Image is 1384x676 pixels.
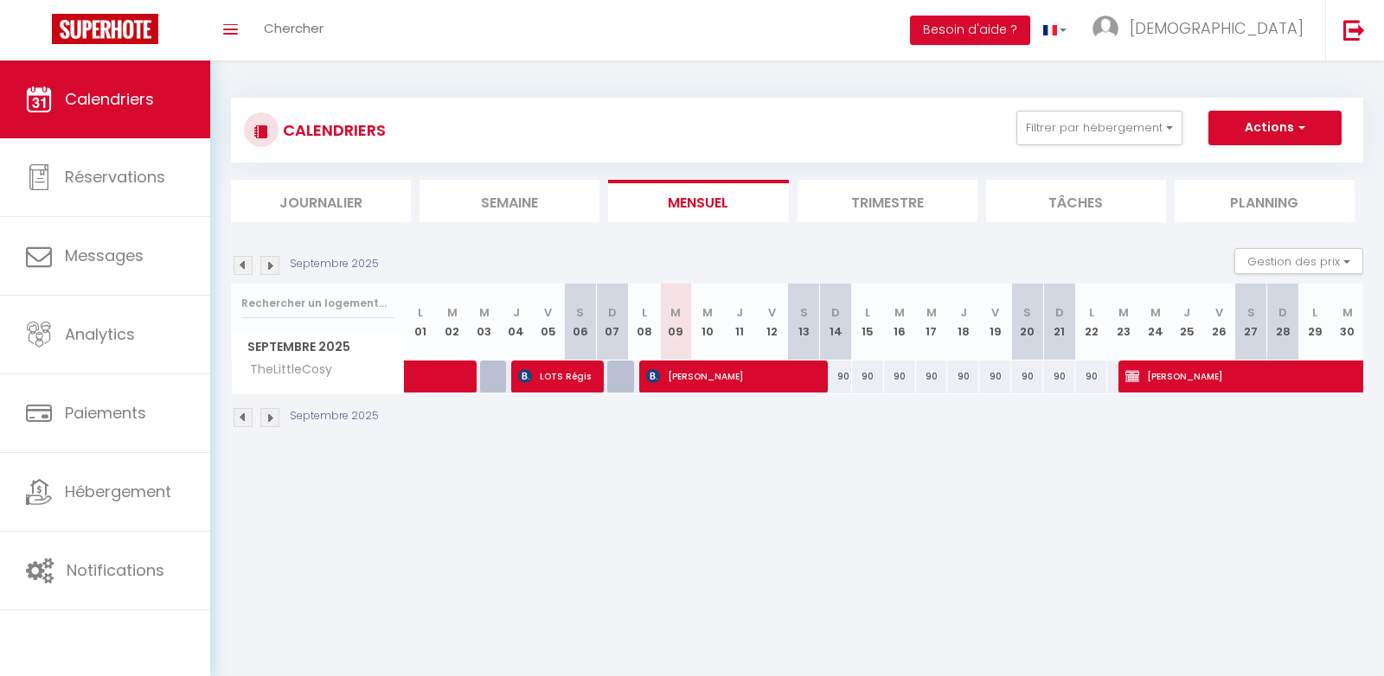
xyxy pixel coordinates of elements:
th: 16 [884,284,916,360]
th: 14 [820,284,852,360]
span: Messages [65,245,144,266]
abbr: V [991,304,999,321]
abbr: J [960,304,967,321]
span: Notifications [67,559,164,581]
abbr: L [418,304,423,321]
span: Paiements [65,402,146,424]
abbr: M [1342,304,1353,321]
abbr: M [702,304,713,321]
abbr: M [447,304,458,321]
div: 90 [852,360,884,392]
button: Besoin d'aide ? [910,16,1030,45]
th: 19 [979,284,1011,360]
img: ... [1092,16,1118,41]
span: LOTS Régis [518,360,593,392]
span: Septembre 2025 [232,335,404,360]
li: Mensuel [608,180,788,222]
div: 90 [1075,360,1107,392]
abbr: D [608,304,617,321]
div: 90 [947,360,979,392]
abbr: M [926,304,937,321]
abbr: D [1278,304,1287,321]
span: Analytics [65,323,135,345]
abbr: S [1247,304,1255,321]
img: logout [1343,19,1365,41]
th: 27 [1235,284,1267,360]
th: 23 [1107,284,1139,360]
th: 30 [1331,284,1363,360]
th: 02 [436,284,468,360]
div: 90 [916,360,948,392]
span: [DEMOGRAPHIC_DATA] [1130,17,1304,39]
abbr: L [642,304,647,321]
th: 21 [1043,284,1075,360]
abbr: D [1055,304,1064,321]
div: 90 [979,360,1011,392]
div: 90 [884,360,916,392]
th: 29 [1299,284,1331,360]
abbr: M [670,304,681,321]
abbr: M [1150,304,1161,321]
th: 11 [724,284,756,360]
th: 15 [852,284,884,360]
th: 08 [628,284,660,360]
abbr: S [1023,304,1031,321]
abbr: L [865,304,870,321]
li: Semaine [420,180,599,222]
span: Calendriers [65,88,154,110]
abbr: L [1089,304,1094,321]
abbr: V [1215,304,1223,321]
th: 09 [660,284,692,360]
th: 12 [756,284,788,360]
abbr: S [576,304,584,321]
th: 22 [1075,284,1107,360]
div: 90 [820,360,852,392]
li: Tâches [986,180,1166,222]
input: Rechercher un logement... [241,288,394,319]
abbr: J [1183,304,1190,321]
th: 13 [788,284,820,360]
th: 03 [468,284,500,360]
p: Septembre 2025 [290,256,379,272]
abbr: J [513,304,520,321]
th: 24 [1139,284,1171,360]
div: 90 [1043,360,1075,392]
th: 04 [500,284,532,360]
abbr: M [479,304,490,321]
abbr: L [1312,304,1317,321]
button: Filtrer par hébergement [1016,111,1182,145]
li: Journalier [231,180,411,222]
th: 17 [916,284,948,360]
th: 05 [532,284,564,360]
abbr: D [831,304,840,321]
th: 01 [405,284,437,360]
th: 20 [1011,284,1043,360]
p: Septembre 2025 [290,408,379,424]
th: 26 [1203,284,1235,360]
li: Trimestre [798,180,977,222]
th: 25 [1171,284,1203,360]
button: Actions [1208,111,1342,145]
abbr: S [800,304,808,321]
span: [PERSON_NAME] [646,360,817,392]
th: 07 [596,284,628,360]
div: 90 [1011,360,1043,392]
span: Chercher [264,19,324,37]
abbr: J [736,304,743,321]
li: Planning [1175,180,1355,222]
h3: CALENDRIERS [279,111,386,150]
span: Hébergement [65,481,171,502]
img: Super Booking [52,14,158,44]
th: 28 [1267,284,1299,360]
span: Réservations [65,166,165,188]
abbr: M [1118,304,1129,321]
abbr: V [544,304,552,321]
button: Gestion des prix [1234,248,1363,274]
th: 10 [692,284,724,360]
th: 18 [947,284,979,360]
th: 06 [564,284,596,360]
span: TheLittleCosy [234,360,336,379]
abbr: M [894,304,905,321]
abbr: V [768,304,776,321]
